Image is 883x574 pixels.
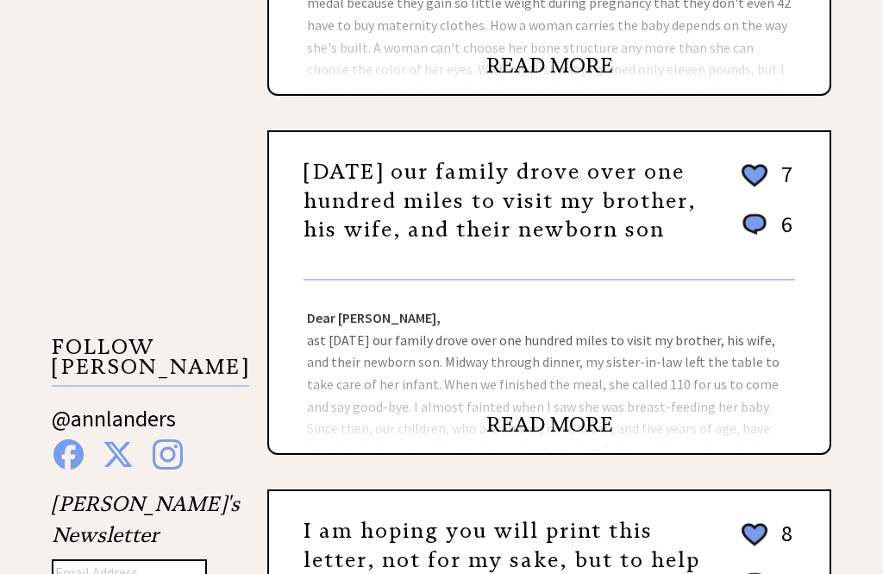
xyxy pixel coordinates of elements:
a: READ MORE [486,53,613,79]
a: @annlanders [52,404,176,450]
td: 6 [773,210,793,255]
strong: Dear [PERSON_NAME], [307,309,441,326]
img: heart_outline%202.png [739,161,770,191]
td: 7 [773,160,793,208]
img: heart_outline%202.png [739,520,770,550]
a: [DATE] our family drove over one hundred miles to visit my brother, his wife, and their newborn son [304,159,696,243]
a: READ MORE [486,412,613,438]
td: 8 [773,519,793,567]
img: facebook%20blue.png [53,439,84,470]
div: ast [DATE] our family drove over one hundred miles to visit my brother, his wife, and their newbo... [269,281,830,453]
img: x%20blue.png [103,439,134,470]
img: instagram%20blue.png [153,439,183,470]
img: message_round%201.png [739,211,770,238]
p: FOLLOW [PERSON_NAME] [52,337,249,387]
